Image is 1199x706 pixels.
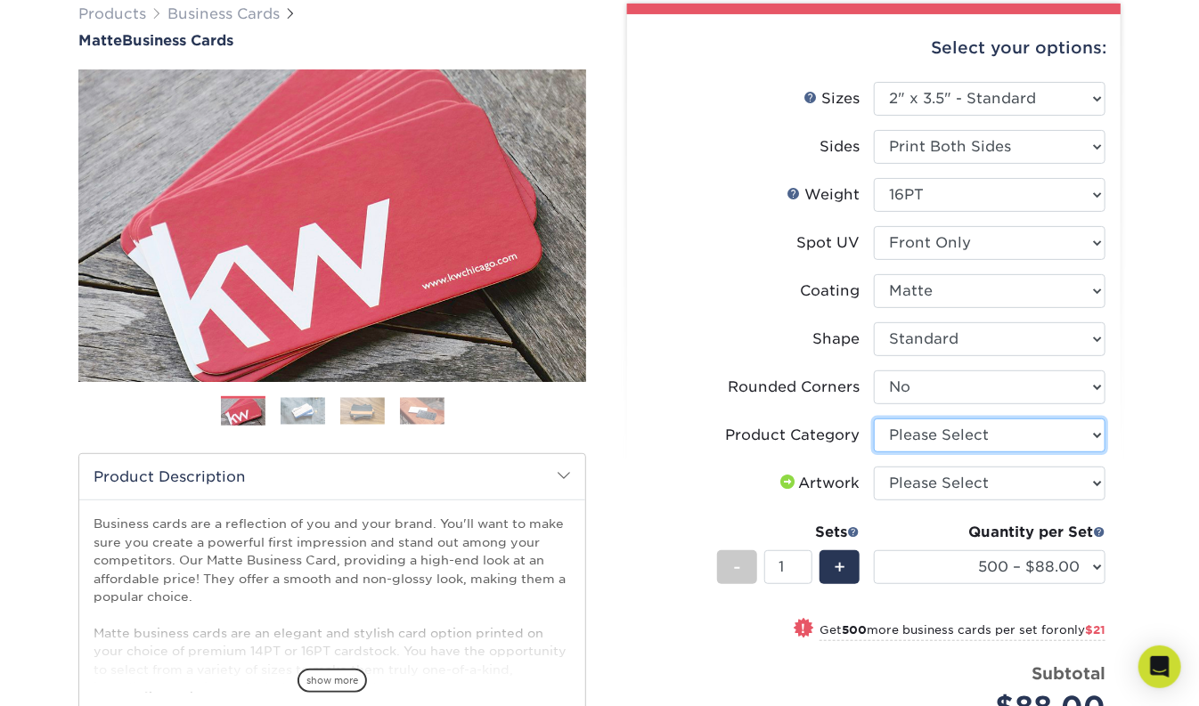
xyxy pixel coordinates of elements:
h1: Business Cards [78,32,586,49]
div: Artwork [777,473,860,494]
span: ! [802,620,806,638]
div: Weight [787,184,860,206]
div: Shape [812,329,860,350]
img: Business Cards 03 [340,397,385,425]
div: Select your options: [641,14,1106,82]
span: - [733,554,741,580]
a: Business Cards [167,5,280,22]
span: only [1059,623,1105,637]
div: Sizes [803,88,860,110]
img: Business Cards 04 [400,397,445,425]
div: Coating [800,280,860,302]
div: Rounded Corners [728,377,860,398]
span: show more [298,669,367,693]
strong: Subtotal [1032,663,1105,683]
div: Sets [717,522,860,543]
h2: Product Description [79,454,585,499]
div: Spot UV [796,232,860,254]
strong: 500 [842,623,867,637]
div: Quantity per Set [874,522,1105,543]
img: Business Cards 02 [281,397,325,425]
span: $21 [1085,623,1105,637]
iframe: Google Customer Reviews [4,652,151,700]
span: Matte [78,32,122,49]
small: Get more business cards per set for [820,623,1105,641]
div: Product Category [725,425,860,446]
img: Business Cards 01 [221,390,265,434]
span: + [834,554,845,580]
div: Sides [820,136,860,158]
a: Products [78,5,146,22]
a: MatteBusiness Cards [78,32,586,49]
div: Open Intercom Messenger [1138,645,1181,688]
